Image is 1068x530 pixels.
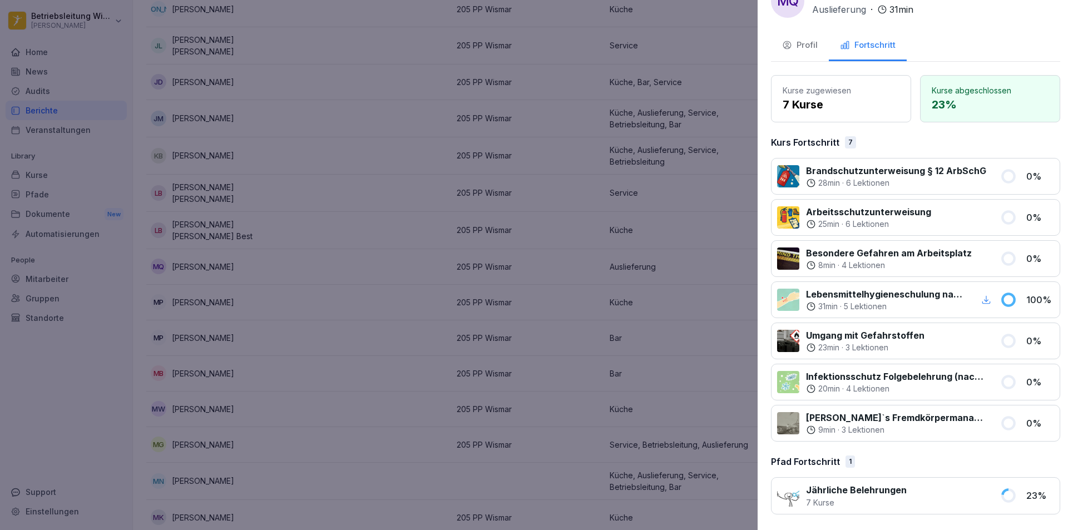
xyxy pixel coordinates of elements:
[1026,211,1054,224] p: 0 %
[806,164,986,177] p: Brandschutzunterweisung § 12 ArbSchG
[846,383,889,394] p: 4 Lektionen
[782,39,818,52] div: Profil
[806,411,987,424] p: [PERSON_NAME]`s Fremdkörpermanagement
[818,424,835,435] p: 9 min
[1026,489,1054,502] p: 23 %
[846,177,889,189] p: 6 Lektionen
[1026,417,1054,430] p: 0 %
[842,260,885,271] p: 4 Lektionen
[806,177,986,189] div: ·
[806,370,987,383] p: Infektionsschutz Folgebelehrung (nach §43 IfSG)
[806,219,931,230] div: ·
[806,260,972,271] div: ·
[889,3,913,16] p: 31 min
[812,3,913,16] div: ·
[806,497,907,508] p: 7 Kurse
[1026,375,1054,389] p: 0 %
[806,424,987,435] div: ·
[845,455,855,468] div: 1
[771,455,840,468] p: Pfad Fortschritt
[806,342,924,353] div: ·
[771,31,829,61] button: Profil
[818,260,835,271] p: 8 min
[1026,293,1054,306] p: 100 %
[783,96,899,113] p: 7 Kurse
[818,219,839,230] p: 25 min
[806,288,966,301] p: Lebensmittelhygieneschulung nach EU-Verordnung (EG) Nr. 852 / 2004
[818,177,840,189] p: 28 min
[818,301,838,312] p: 31 min
[806,383,987,394] div: ·
[771,136,839,149] p: Kurs Fortschritt
[812,3,866,16] p: Auslieferung
[840,39,896,52] div: Fortschritt
[842,424,884,435] p: 3 Lektionen
[818,342,839,353] p: 23 min
[1026,170,1054,183] p: 0 %
[1026,252,1054,265] p: 0 %
[806,205,931,219] p: Arbeitsschutzunterweisung
[932,96,1049,113] p: 23 %
[806,483,907,497] p: Jährliche Belehrungen
[844,301,887,312] p: 5 Lektionen
[845,136,856,148] div: 7
[818,383,840,394] p: 20 min
[806,329,924,342] p: Umgang mit Gefahrstoffen
[845,342,888,353] p: 3 Lektionen
[1026,334,1054,348] p: 0 %
[845,219,889,230] p: 6 Lektionen
[806,246,972,260] p: Besondere Gefahren am Arbeitsplatz
[932,85,1049,96] p: Kurse abgeschlossen
[829,31,907,61] button: Fortschritt
[806,301,966,312] div: ·
[783,85,899,96] p: Kurse zugewiesen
